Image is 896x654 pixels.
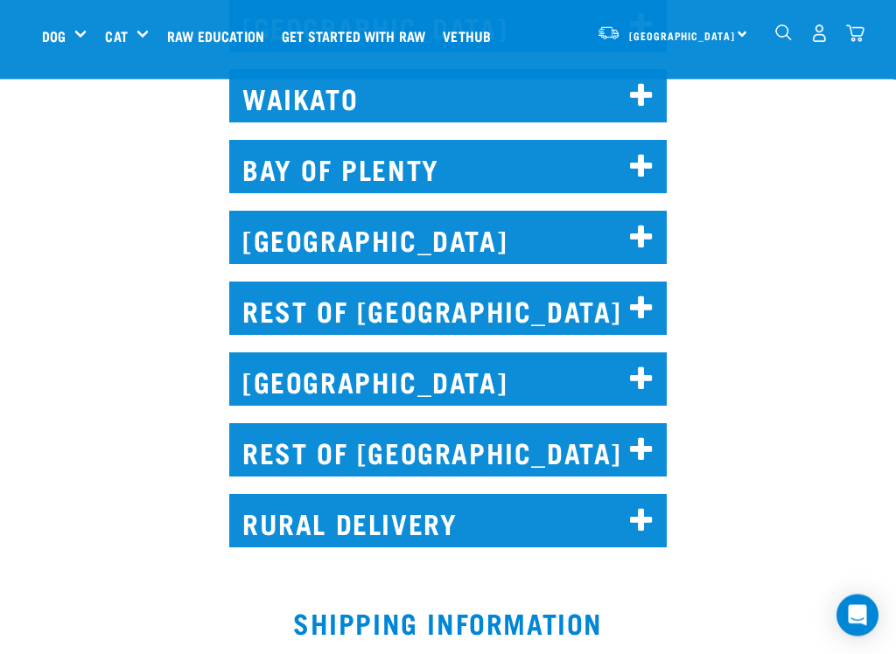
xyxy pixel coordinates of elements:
[229,282,667,336] h2: REST OF [GEOGRAPHIC_DATA]
[163,1,277,71] a: Raw Education
[810,24,829,43] img: user.png
[229,424,667,477] h2: REST OF [GEOGRAPHIC_DATA]
[775,24,792,41] img: home-icon-1@2x.png
[229,70,667,123] h2: WAIKATO
[105,25,127,46] a: Cat
[836,595,878,637] div: Open Intercom Messenger
[438,1,504,71] a: Vethub
[42,25,66,46] a: Dog
[277,1,438,71] a: Get started with Raw
[846,24,864,43] img: home-icon@2x.png
[629,32,735,38] span: [GEOGRAPHIC_DATA]
[597,25,620,41] img: van-moving.png
[229,353,667,407] h2: [GEOGRAPHIC_DATA]
[229,212,667,265] h2: [GEOGRAPHIC_DATA]
[229,141,667,194] h2: BAY OF PLENTY
[229,495,667,548] h2: RURAL DELIVERY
